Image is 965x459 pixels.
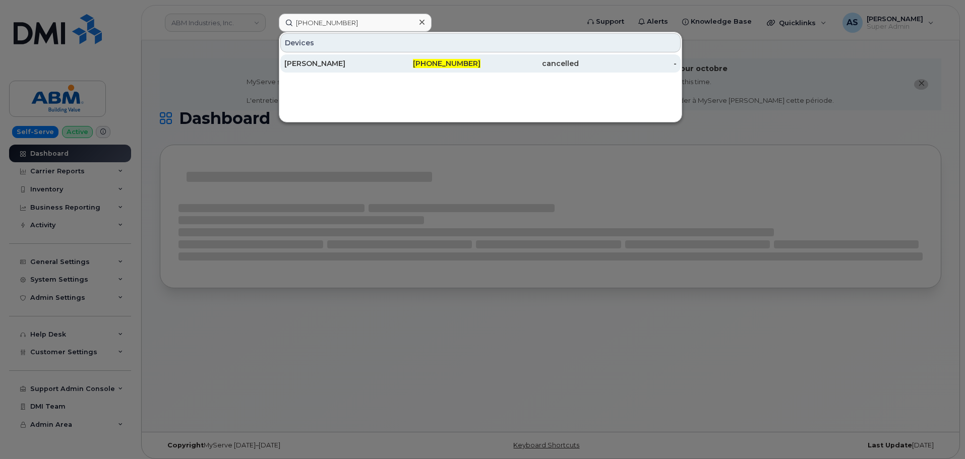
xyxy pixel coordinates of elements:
[280,33,681,52] div: Devices
[284,58,383,69] div: [PERSON_NAME]
[579,58,677,69] div: -
[280,54,681,73] a: [PERSON_NAME][PHONE_NUMBER]cancelled-
[413,59,480,68] span: [PHONE_NUMBER]
[480,58,579,69] div: cancelled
